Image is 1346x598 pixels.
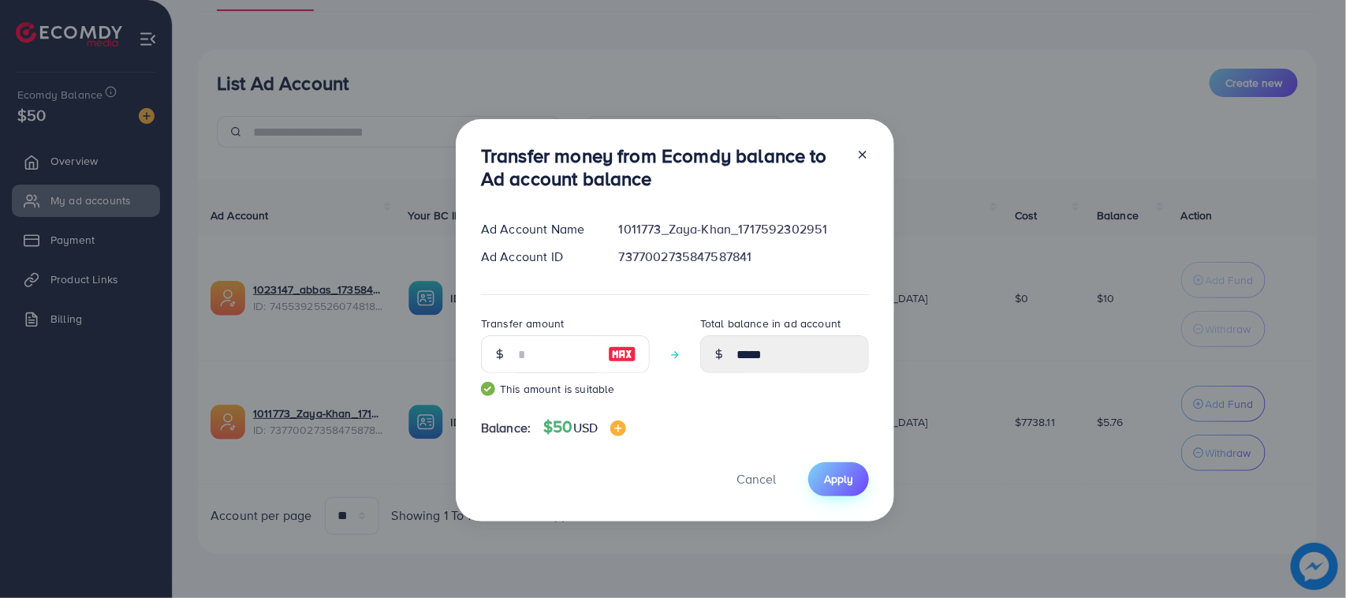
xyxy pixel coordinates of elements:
[736,470,776,488] span: Cancel
[481,381,650,397] small: This amount is suitable
[468,248,606,266] div: Ad Account ID
[481,316,564,331] label: Transfer amount
[481,382,495,396] img: guide
[468,220,606,238] div: Ad Account Name
[606,248,882,266] div: 7377002735847587841
[481,419,531,437] span: Balance:
[808,462,869,496] button: Apply
[481,144,844,190] h3: Transfer money from Ecomdy balance to Ad account balance
[573,419,598,436] span: USD
[543,417,626,437] h4: $50
[717,462,796,496] button: Cancel
[700,316,841,331] label: Total balance in ad account
[610,420,626,436] img: image
[824,471,853,487] span: Apply
[608,345,636,364] img: image
[606,220,882,238] div: 1011773_Zaya-Khan_1717592302951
